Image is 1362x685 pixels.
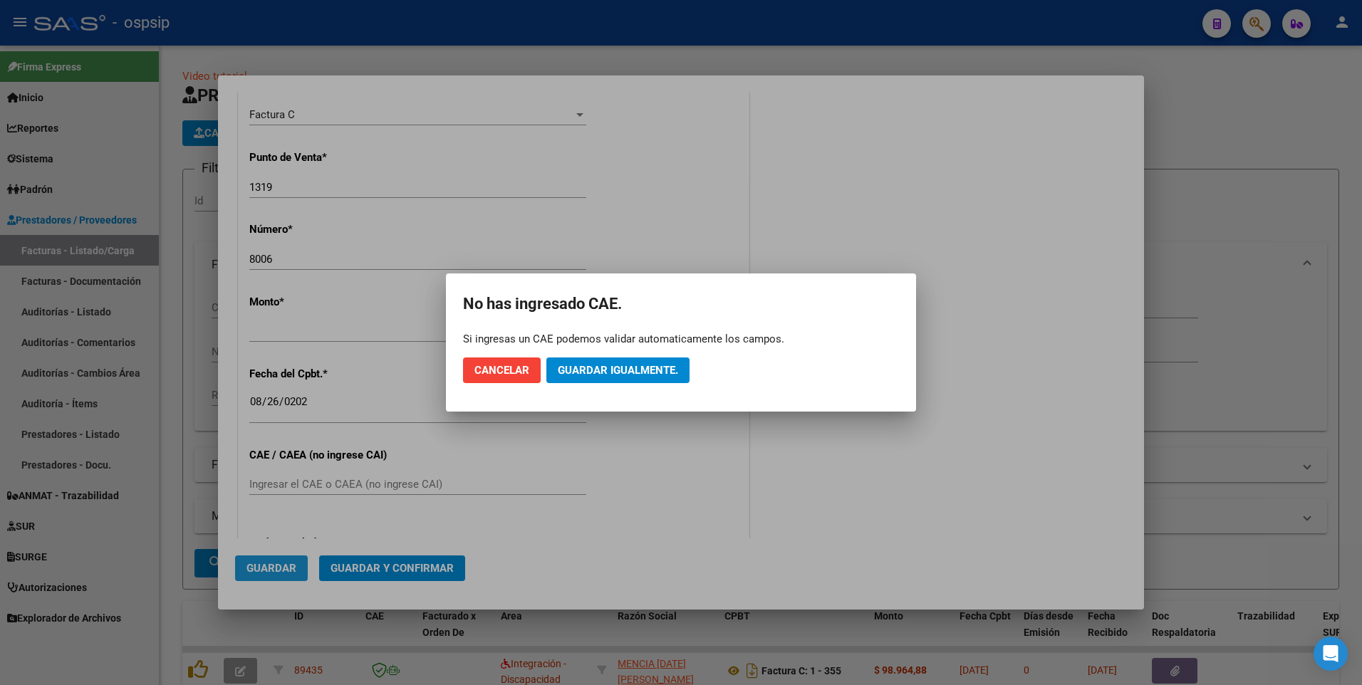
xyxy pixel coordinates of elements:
[1314,637,1348,671] div: Open Intercom Messenger
[474,364,529,377] span: Cancelar
[546,357,690,383] button: Guardar igualmente.
[463,291,899,318] h2: No has ingresado CAE.
[558,364,678,377] span: Guardar igualmente.
[463,357,541,383] button: Cancelar
[463,332,899,346] div: Si ingresas un CAE podemos validar automaticamente los campos.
